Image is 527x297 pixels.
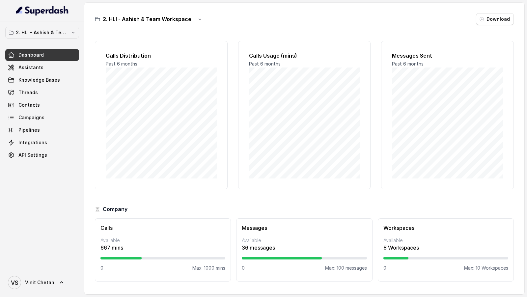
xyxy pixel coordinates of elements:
[392,61,424,67] span: Past 6 months
[5,149,79,161] a: API Settings
[103,15,191,23] h3: 2. HLI - Ashish & Team Workspace
[106,52,217,60] h2: Calls Distribution
[100,265,103,271] p: 0
[242,244,367,252] p: 36 messages
[106,61,137,67] span: Past 6 months
[100,224,225,232] h3: Calls
[383,244,508,252] p: 8 Workspaces
[383,265,386,271] p: 0
[5,273,79,292] a: Vinit Chetan
[242,237,367,244] p: Available
[5,99,79,111] a: Contacts
[5,124,79,136] a: Pipelines
[5,137,79,148] a: Integrations
[242,224,367,232] h3: Messages
[192,265,225,271] p: Max: 1000 mins
[383,237,508,244] p: Available
[100,244,225,252] p: 667 mins
[325,265,367,271] p: Max: 100 messages
[5,74,79,86] a: Knowledge Bases
[242,265,245,271] p: 0
[249,52,360,60] h2: Calls Usage (mins)
[103,205,127,213] h3: Company
[5,112,79,123] a: Campaigns
[5,87,79,98] a: Threads
[392,52,503,60] h2: Messages Sent
[249,61,281,67] span: Past 6 months
[5,49,79,61] a: Dashboard
[5,27,79,39] button: 2. HLI - Ashish & Team Workspace
[383,224,508,232] h3: Workspaces
[16,5,69,16] img: light.svg
[476,13,514,25] button: Download
[464,265,508,271] p: Max: 10 Workspaces
[16,29,69,37] p: 2. HLI - Ashish & Team Workspace
[100,237,225,244] p: Available
[5,62,79,73] a: Assistants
